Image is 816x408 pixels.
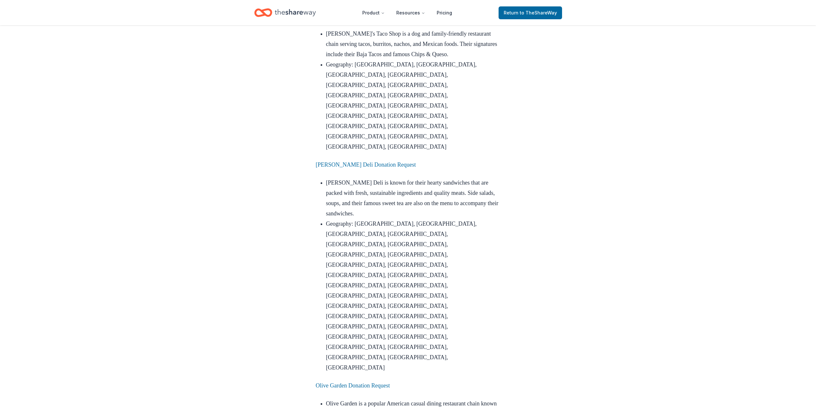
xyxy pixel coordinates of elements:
button: Resources [391,6,430,19]
span: to TheShareWay [520,10,557,15]
a: [PERSON_NAME] Deli Donation Request [316,161,416,168]
a: Pricing [432,6,457,19]
button: Product [357,6,390,19]
a: Returnto TheShareWay [499,6,562,19]
li: [PERSON_NAME] Deli is known for their hearty sandwiches that are packed with fresh, sustainable i... [326,178,501,219]
li: Geography: [GEOGRAPHIC_DATA], [GEOGRAPHIC_DATA], [GEOGRAPHIC_DATA], [GEOGRAPHIC_DATA], [GEOGRAPHI... [326,219,501,373]
a: Home [254,5,316,20]
nav: Main [357,5,457,20]
a: Olive Garden Donation Request [316,382,390,389]
li: [PERSON_NAME]'s Taco Shop is a dog and family-friendly restaurant chain serving tacos, burritos, ... [326,29,501,59]
span: Return [504,9,557,17]
li: Geography: [GEOGRAPHIC_DATA], [GEOGRAPHIC_DATA], [GEOGRAPHIC_DATA], [GEOGRAPHIC_DATA], [GEOGRAPHI... [326,59,501,152]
